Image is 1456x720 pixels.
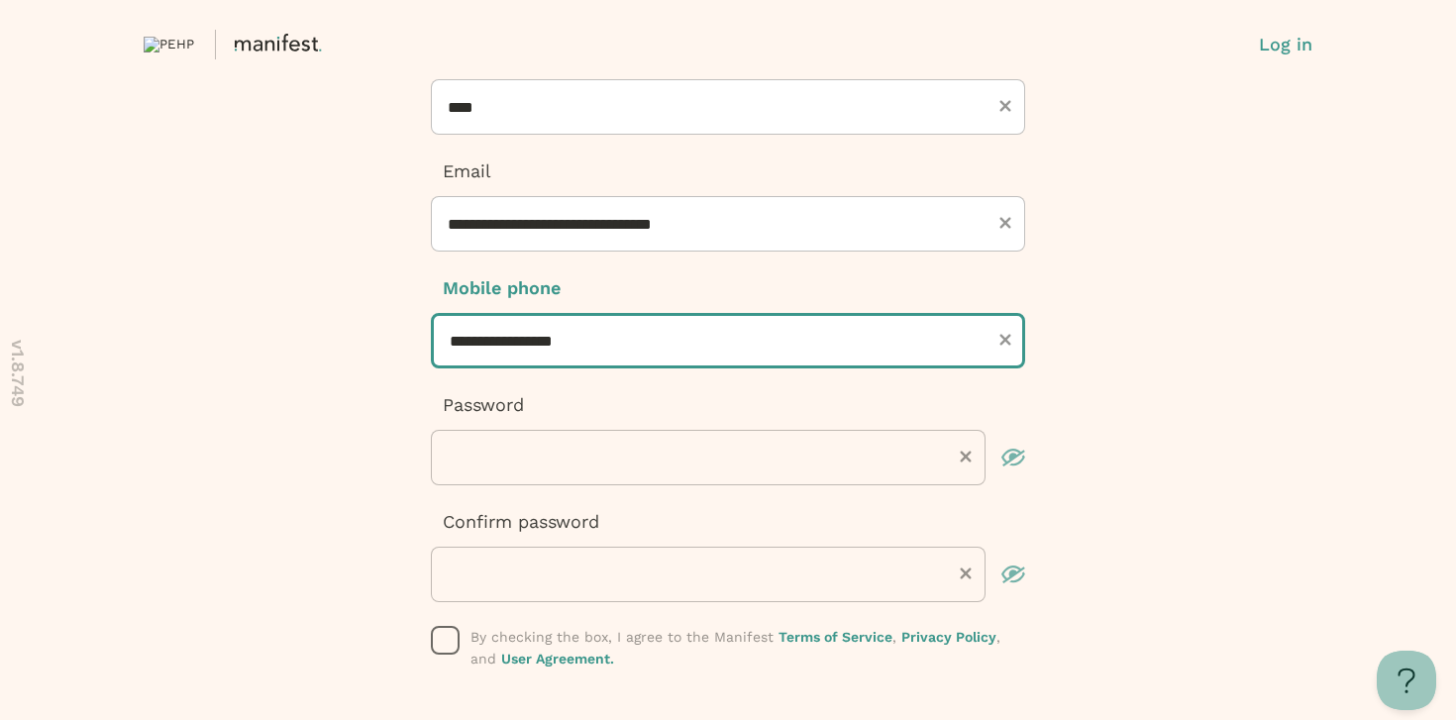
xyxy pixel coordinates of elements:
[5,340,31,407] p: v 1.8.749
[1259,32,1312,57] button: Log in
[431,158,1025,184] p: Email
[779,629,892,645] a: Terms of Service
[501,651,614,667] a: User Agreement.
[901,629,996,645] a: Privacy Policy
[431,392,1025,418] p: Password
[1377,651,1436,710] iframe: Toggle Customer Support
[431,275,1025,301] p: Mobile phone
[470,629,1000,667] span: By checking the box, I agree to the Manifest , , and
[431,509,1025,535] p: Confirm password
[144,37,194,52] img: PEHP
